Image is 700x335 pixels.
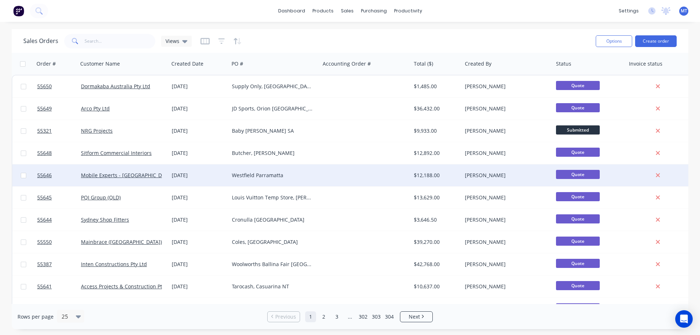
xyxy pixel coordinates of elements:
div: [DATE] [172,194,226,201]
span: Quote [556,103,600,112]
a: Access Projects & Construction Pty Ltd [81,283,174,290]
div: purchasing [357,5,390,16]
div: Butcher, [PERSON_NAME] [232,149,313,157]
div: Open Intercom Messenger [675,310,693,328]
img: Factory [13,5,24,16]
a: Page 3 [331,311,342,322]
div: Louis Vuitton Temp Store, [PERSON_NAME] St, [GEOGRAPHIC_DATA] [232,194,313,201]
a: 55649 [37,98,81,120]
div: [DATE] [172,83,226,90]
div: Customer Name [80,60,120,67]
div: Status [556,60,571,67]
span: Previous [275,313,296,320]
div: [PERSON_NAME] [465,283,546,290]
a: Page 1 is your current page [305,311,316,322]
div: Order # [36,60,56,67]
div: [PERSON_NAME] [465,105,546,112]
div: $13,629.00 [414,194,457,201]
div: [PERSON_NAME] [465,172,546,179]
span: Quote [556,170,600,179]
a: Inten Constructions Pty Ltd [81,261,147,268]
span: Quote [556,192,600,201]
div: $3,646.50 [414,216,457,223]
div: productivity [390,5,426,16]
div: Supply Only, [GEOGRAPHIC_DATA] [232,83,313,90]
a: 55321 [37,120,81,142]
div: [PERSON_NAME] [465,149,546,157]
span: Quote [556,214,600,223]
div: $1,485.00 [414,83,457,90]
div: Westfield Parramatta [232,172,313,179]
span: Submitted [556,125,600,135]
div: PO # [232,60,243,67]
div: Invoice status [629,60,662,67]
a: Sydney Shop Fitters [81,216,129,223]
a: Dormakaba Australia Pty Ltd [81,83,150,90]
span: Quote [556,259,600,268]
a: Next page [400,313,432,320]
a: 55645 [37,187,81,209]
div: Coles, [GEOGRAPHIC_DATA] [232,238,313,246]
div: $9,933.00 [414,127,457,135]
div: $39,270.00 [414,238,457,246]
a: 55387 [37,253,81,275]
a: 55641 [37,276,81,297]
input: Search... [85,34,156,48]
div: [DATE] [172,105,226,112]
span: Next [409,313,420,320]
span: Quote [556,148,600,157]
a: 55650 [37,75,81,97]
button: Options [596,35,632,47]
a: dashboard [275,5,309,16]
div: $12,892.00 [414,149,457,157]
span: Quote [556,81,600,90]
span: 55649 [37,105,52,112]
div: $42,768.00 [414,261,457,268]
div: [DATE] [172,261,226,268]
div: [PERSON_NAME] [465,194,546,201]
div: [DATE] [172,149,226,157]
div: Created Date [171,60,203,67]
div: Created By [465,60,491,67]
span: 55650 [37,83,52,90]
a: Page 2 [318,311,329,322]
span: 55321 [37,127,52,135]
span: MT [681,8,687,14]
div: Baby [PERSON_NAME] SA [232,127,313,135]
div: [PERSON_NAME] [465,238,546,246]
div: Total ($) [414,60,433,67]
span: Quote [556,303,600,312]
span: Quote [556,237,600,246]
a: PQI Group (QLD) [81,194,121,201]
div: Accounting Order # [323,60,371,67]
a: Page 303 [371,311,382,322]
span: 55387 [37,261,52,268]
a: 55646 [37,164,81,186]
div: [DATE] [172,172,226,179]
a: Arco Pty Ltd [81,105,110,112]
span: 55641 [37,283,52,290]
div: sales [337,5,357,16]
div: products [309,5,337,16]
div: Woolworths Ballina Fair [GEOGRAPHIC_DATA] [232,261,313,268]
a: 55550 [37,231,81,253]
a: Page 304 [384,311,395,322]
span: 55644 [37,216,52,223]
div: $10,637.00 [414,283,457,290]
span: 55648 [37,149,52,157]
span: Views [166,37,179,45]
span: 55550 [37,238,52,246]
div: [PERSON_NAME] [465,83,546,90]
a: 55648 [37,142,81,164]
a: 53310 [37,298,81,320]
div: $36,432.00 [414,105,457,112]
a: Mobile Experts - [GEOGRAPHIC_DATA] [81,172,172,179]
div: [PERSON_NAME] [465,127,546,135]
h1: Sales Orders [23,38,58,44]
a: 55644 [37,209,81,231]
div: [PERSON_NAME] [465,216,546,223]
div: JD Sports, Orion [GEOGRAPHIC_DATA] [232,105,313,112]
a: Mainbrace ([GEOGRAPHIC_DATA]) [81,238,162,245]
span: Rows per page [17,313,54,320]
div: [DATE] [172,216,226,223]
